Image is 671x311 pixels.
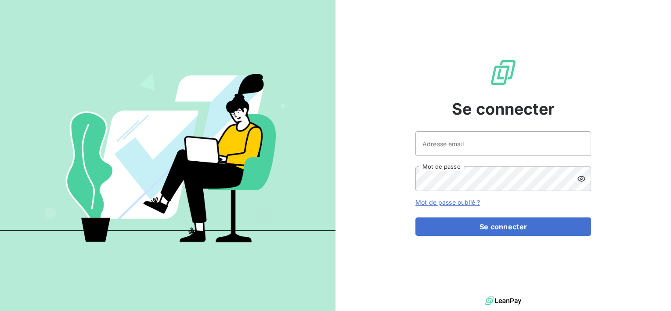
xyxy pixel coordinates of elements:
[485,294,521,307] img: logo
[489,58,517,87] img: Logo LeanPay
[415,217,591,236] button: Se connecter
[415,199,480,206] a: Mot de passe oublié ?
[452,97,555,121] span: Se connecter
[415,131,591,156] input: placeholder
